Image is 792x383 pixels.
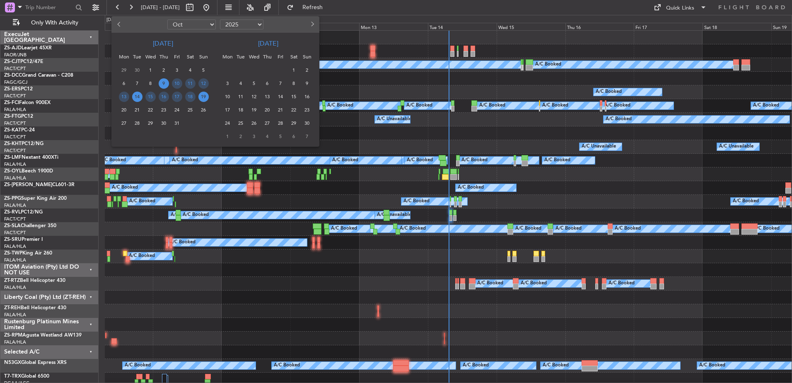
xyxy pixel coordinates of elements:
[261,50,274,63] div: Thu
[167,19,216,29] select: Select month
[221,90,234,103] div: 10-11-2025
[197,103,210,116] div: 26-10-2025
[145,92,156,102] span: 15
[130,116,144,130] div: 28-10-2025
[159,118,169,128] span: 30
[247,90,261,103] div: 12-11-2025
[221,50,234,63] div: Mon
[261,77,274,90] div: 6-11-2025
[287,50,300,63] div: Sat
[145,118,156,128] span: 29
[287,63,300,77] div: 1-11-2025
[172,78,182,89] span: 10
[302,92,312,102] span: 16
[157,90,170,103] div: 16-10-2025
[234,90,247,103] div: 11-11-2025
[221,77,234,90] div: 3-11-2025
[262,118,273,128] span: 27
[170,90,184,103] div: 17-10-2025
[289,105,299,115] span: 22
[236,131,246,142] span: 2
[302,118,312,128] span: 30
[132,118,142,128] span: 28
[159,78,169,89] span: 9
[130,63,144,77] div: 30-9-2025
[221,103,234,116] div: 17-11-2025
[236,118,246,128] span: 25
[119,78,129,89] span: 6
[302,105,312,115] span: 23
[287,103,300,116] div: 22-11-2025
[222,105,233,115] span: 17
[170,77,184,90] div: 10-10-2025
[262,92,273,102] span: 13
[144,90,157,103] div: 15-10-2025
[287,130,300,143] div: 6-12-2025
[117,103,130,116] div: 20-10-2025
[185,105,196,115] span: 25
[300,50,314,63] div: Sun
[117,50,130,63] div: Mon
[144,50,157,63] div: Wed
[274,50,287,63] div: Fri
[132,92,142,102] span: 14
[262,78,273,89] span: 6
[222,78,233,89] span: 3
[117,63,130,77] div: 29-9-2025
[130,50,144,63] div: Tue
[234,50,247,63] div: Tue
[261,116,274,130] div: 27-11-2025
[184,103,197,116] div: 25-10-2025
[275,92,286,102] span: 14
[234,130,247,143] div: 2-12-2025
[198,105,209,115] span: 26
[197,50,210,63] div: Sun
[130,77,144,90] div: 7-10-2025
[275,78,286,89] span: 7
[184,77,197,90] div: 11-10-2025
[157,103,170,116] div: 23-10-2025
[247,77,261,90] div: 5-11-2025
[236,78,246,89] span: 4
[172,118,182,128] span: 31
[275,131,286,142] span: 5
[170,116,184,130] div: 31-10-2025
[287,77,300,90] div: 8-11-2025
[185,78,196,89] span: 11
[117,116,130,130] div: 27-10-2025
[302,65,312,75] span: 2
[221,116,234,130] div: 24-11-2025
[300,63,314,77] div: 2-11-2025
[132,78,142,89] span: 7
[117,90,130,103] div: 13-10-2025
[185,65,196,75] span: 4
[185,92,196,102] span: 18
[157,50,170,63] div: Thu
[234,116,247,130] div: 25-11-2025
[275,105,286,115] span: 21
[249,131,259,142] span: 3
[184,50,197,63] div: Sat
[261,103,274,116] div: 20-11-2025
[247,130,261,143] div: 3-12-2025
[172,92,182,102] span: 17
[172,105,182,115] span: 24
[197,90,210,103] div: 19-10-2025
[159,92,169,102] span: 16
[274,103,287,116] div: 21-11-2025
[170,103,184,116] div: 24-10-2025
[119,92,129,102] span: 13
[170,50,184,63] div: Fri
[172,65,182,75] span: 3
[220,19,263,29] select: Select year
[170,63,184,77] div: 3-10-2025
[132,65,142,75] span: 30
[262,131,273,142] span: 4
[222,118,233,128] span: 24
[145,65,156,75] span: 1
[144,77,157,90] div: 8-10-2025
[222,92,233,102] span: 10
[119,118,129,128] span: 27
[157,63,170,77] div: 2-10-2025
[289,131,299,142] span: 6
